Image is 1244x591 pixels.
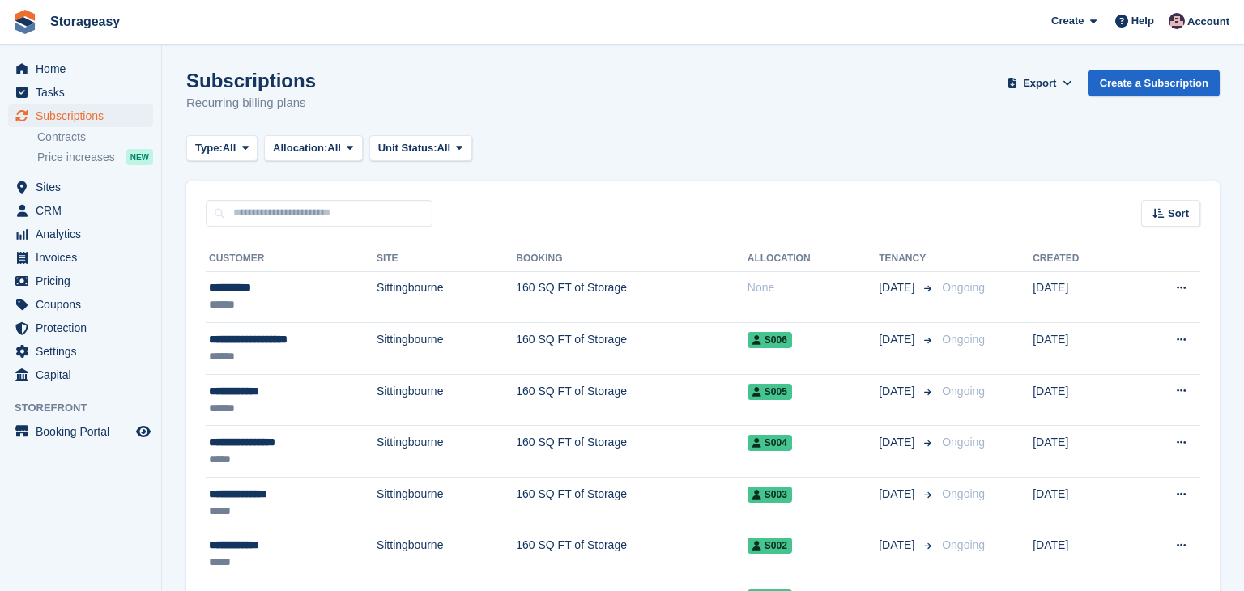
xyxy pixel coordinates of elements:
span: All [327,140,341,156]
span: Ongoing [942,487,985,500]
span: S004 [748,435,792,451]
span: [DATE] [879,331,918,348]
span: [DATE] [879,537,918,554]
p: Recurring billing plans [186,94,316,113]
span: Capital [36,364,133,386]
td: Sittingbourne [377,426,516,478]
span: All [437,140,451,156]
td: [DATE] [1033,478,1129,529]
span: Allocation: [273,140,327,156]
span: S006 [748,332,792,348]
a: Contracts [37,130,153,145]
td: 160 SQ FT of Storage [516,271,748,323]
span: Subscriptions [36,104,133,127]
td: 160 SQ FT of Storage [516,478,748,529]
span: Invoices [36,246,133,269]
a: menu [8,57,153,80]
td: 160 SQ FT of Storage [516,323,748,375]
span: Protection [36,317,133,339]
span: Ongoing [942,281,985,294]
a: menu [8,199,153,222]
span: S002 [748,538,792,554]
span: Ongoing [942,385,985,398]
span: Pricing [36,270,133,292]
td: [DATE] [1033,426,1129,478]
span: Export [1023,75,1056,91]
a: Storageasy [44,8,126,35]
a: menu [8,81,153,104]
a: menu [8,420,153,443]
span: [DATE] [879,434,918,451]
span: Help [1131,13,1154,29]
span: All [223,140,236,156]
img: James Stewart [1169,13,1185,29]
span: Type: [195,140,223,156]
th: Booking [516,246,748,272]
td: [DATE] [1033,529,1129,580]
td: 160 SQ FT of Storage [516,426,748,478]
th: Site [377,246,516,272]
span: Account [1187,14,1229,30]
button: Export [1004,70,1076,96]
span: Tasks [36,81,133,104]
span: Storefront [15,400,161,416]
button: Type: All [186,135,258,162]
a: menu [8,176,153,198]
span: Coupons [36,293,133,316]
td: Sittingbourne [377,529,516,580]
td: 160 SQ FT of Storage [516,374,748,426]
span: Home [36,57,133,80]
span: Booking Portal [36,420,133,443]
td: Sittingbourne [377,374,516,426]
span: CRM [36,199,133,222]
span: Price increases [37,150,115,165]
div: None [748,279,879,296]
a: menu [8,317,153,339]
td: Sittingbourne [377,323,516,375]
span: [DATE] [879,279,918,296]
a: menu [8,270,153,292]
a: Create a Subscription [1088,70,1220,96]
span: Ongoing [942,538,985,551]
button: Allocation: All [264,135,363,162]
img: stora-icon-8386f47178a22dfd0bd8f6a31ec36ba5ce8667c1dd55bd0f319d3a0aa187defe.svg [13,10,37,34]
span: [DATE] [879,486,918,503]
td: [DATE] [1033,374,1129,426]
span: Ongoing [942,333,985,346]
td: [DATE] [1033,271,1129,323]
div: NEW [126,149,153,165]
td: 160 SQ FT of Storage [516,529,748,580]
a: menu [8,104,153,127]
a: menu [8,340,153,363]
span: Ongoing [942,436,985,449]
th: Allocation [748,246,879,272]
a: menu [8,223,153,245]
span: Create [1051,13,1084,29]
span: S005 [748,384,792,400]
a: Price increases NEW [37,148,153,166]
a: menu [8,246,153,269]
a: menu [8,293,153,316]
th: Created [1033,246,1129,272]
span: Unit Status: [378,140,437,156]
a: menu [8,364,153,386]
th: Tenancy [879,246,935,272]
td: Sittingbourne [377,478,516,529]
span: S003 [748,487,792,503]
a: Preview store [134,422,153,441]
h1: Subscriptions [186,70,316,91]
td: Sittingbourne [377,271,516,323]
th: Customer [206,246,377,272]
button: Unit Status: All [369,135,472,162]
span: Sort [1168,206,1189,222]
span: [DATE] [879,383,918,400]
span: Settings [36,340,133,363]
span: Analytics [36,223,133,245]
td: [DATE] [1033,323,1129,375]
span: Sites [36,176,133,198]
